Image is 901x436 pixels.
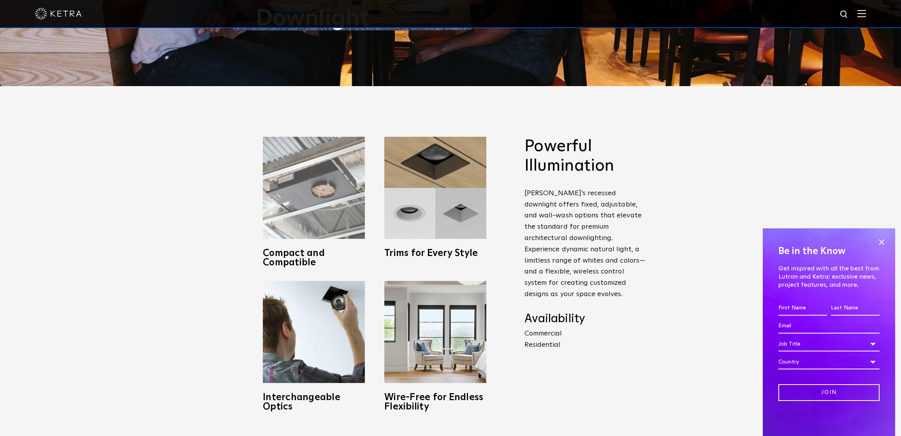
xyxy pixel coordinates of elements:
[524,312,645,327] h4: Availability
[857,10,866,17] img: Hamburger%20Nav.svg
[524,328,645,351] p: Commercial Residential
[778,337,880,351] div: Job Title
[778,265,880,289] p: Get inspired with all the best from Lutron and Ketra: exclusive news, project features, and more.
[263,137,365,239] img: compact-and-copatible
[831,301,880,316] input: Last Name
[524,137,645,176] h2: Powerful Illumination
[778,355,880,369] div: Country
[778,301,827,316] input: First Name
[778,244,880,259] h4: Be in the Know
[384,249,486,258] h3: Trims for Every Style
[839,10,849,19] img: search icon
[384,393,486,411] h3: Wire-Free for Endless Flexibility
[384,281,486,383] img: D3_WV_Bedroom
[524,188,645,300] p: [PERSON_NAME]’s recessed downlight offers fixed, adjustable, and wall-wash options that elevate t...
[384,137,486,239] img: trims-for-every-style
[263,281,365,383] img: D3_OpticSwap
[778,319,880,334] input: Email
[778,384,880,401] input: Join
[263,393,365,411] h3: Interchangeable Optics
[263,249,365,267] h3: Compact and Compatible
[35,8,82,19] img: ketra-logo-2019-white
